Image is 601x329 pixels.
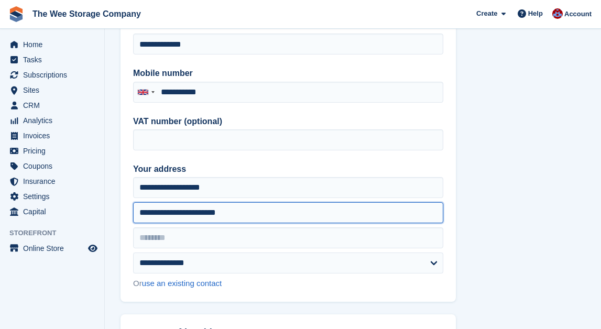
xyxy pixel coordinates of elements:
[552,8,563,19] img: Scott Ritchie
[86,242,99,255] a: Preview store
[28,5,145,23] a: The Wee Storage Company
[5,113,99,128] a: menu
[23,113,86,128] span: Analytics
[5,189,99,204] a: menu
[23,68,86,82] span: Subscriptions
[133,278,443,290] div: Or
[133,115,443,128] label: VAT number (optional)
[5,144,99,158] a: menu
[23,52,86,67] span: Tasks
[23,37,86,52] span: Home
[5,52,99,67] a: menu
[5,68,99,82] a: menu
[5,37,99,52] a: menu
[528,8,543,19] span: Help
[23,98,86,113] span: CRM
[23,83,86,97] span: Sites
[133,67,443,80] label: Mobile number
[23,241,86,256] span: Online Store
[23,144,86,158] span: Pricing
[133,163,443,176] label: Your address
[564,9,592,19] span: Account
[5,83,99,97] a: menu
[9,228,104,238] span: Storefront
[5,98,99,113] a: menu
[23,174,86,189] span: Insurance
[476,8,497,19] span: Create
[142,279,222,288] a: use an existing contact
[23,204,86,219] span: Capital
[5,159,99,173] a: menu
[5,128,99,143] a: menu
[23,159,86,173] span: Coupons
[5,241,99,256] a: menu
[5,174,99,189] a: menu
[23,189,86,204] span: Settings
[5,204,99,219] a: menu
[23,128,86,143] span: Invoices
[134,82,158,102] div: United Kingdom: +44
[8,6,24,22] img: stora-icon-8386f47178a22dfd0bd8f6a31ec36ba5ce8667c1dd55bd0f319d3a0aa187defe.svg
